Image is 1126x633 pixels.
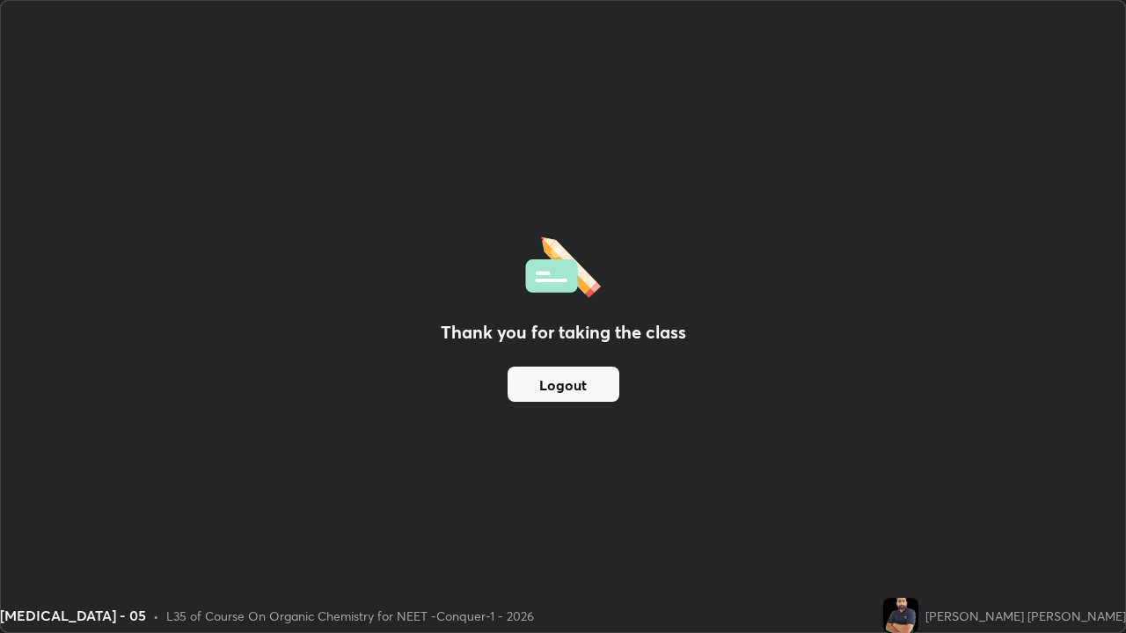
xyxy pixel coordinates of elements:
div: • [153,607,159,625]
div: L35 of Course On Organic Chemistry for NEET -Conquer-1 - 2026 [166,607,534,625]
img: 573870bdf5f84befacbc5ccc64f4209c.jpg [883,598,918,633]
img: offlineFeedback.1438e8b3.svg [525,231,601,298]
button: Logout [508,367,619,402]
h2: Thank you for taking the class [441,319,686,346]
div: [PERSON_NAME] [PERSON_NAME] [925,607,1126,625]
